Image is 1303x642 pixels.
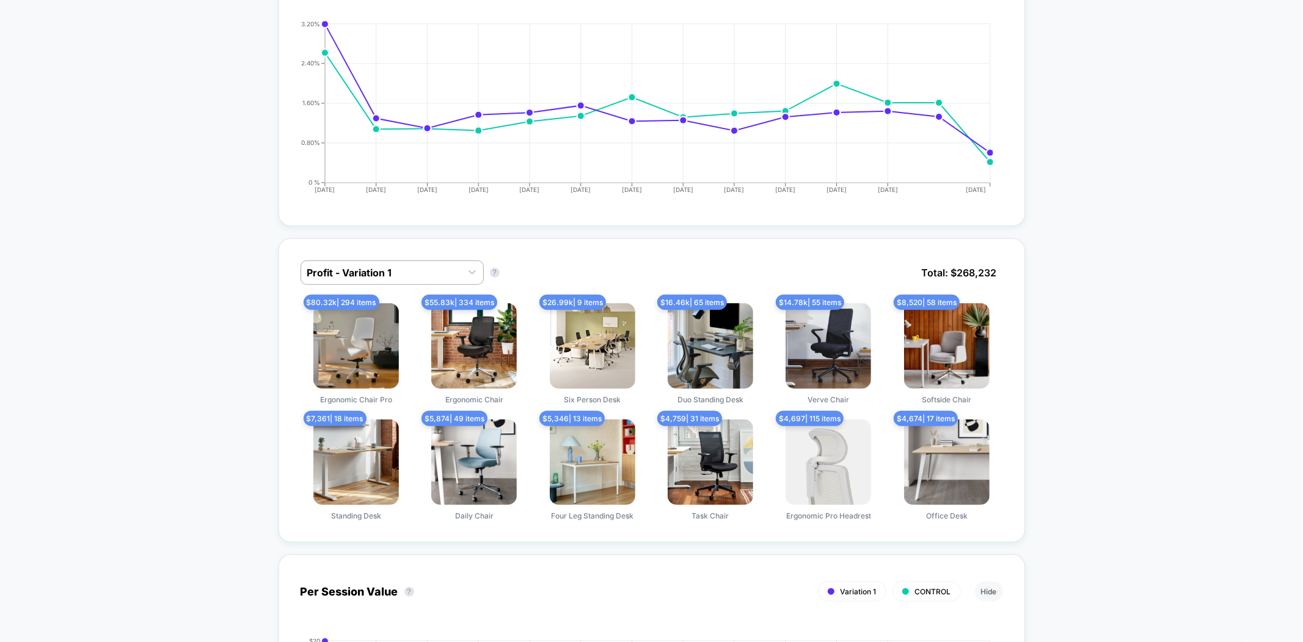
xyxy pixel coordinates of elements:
[304,295,379,310] span: $ 80.32k | 294 items
[302,99,320,106] tspan: 1.60%
[331,511,381,520] span: Standing Desk
[417,186,437,193] tspan: [DATE]
[445,395,503,404] span: Ergonomic Chair
[308,179,320,186] tspan: 0 %
[776,411,844,426] span: $ 4,697 | 115 items
[551,511,633,520] span: Four Leg Standing Desk
[304,411,367,426] span: $ 7,361 | 18 items
[776,295,844,310] span: $ 14.78k | 55 items
[490,268,500,278] button: ?
[622,186,642,193] tspan: [DATE]
[313,419,399,505] img: Standing Desk
[431,303,517,389] img: Ergonomic Chair
[668,303,753,389] img: Duo Standing Desk
[975,581,1003,602] button: Hide
[724,186,745,193] tspan: [DATE]
[422,295,497,310] span: $ 55.83k | 334 items
[677,395,743,404] span: Duo Standing Desk
[431,419,517,505] img: Daily Chair
[520,186,540,193] tspan: [DATE]
[301,59,320,67] tspan: 2.40%
[916,260,1003,285] span: Total: $ 268,232
[288,21,991,204] div: CONVERSION_RATE
[657,411,722,426] span: $ 4,759 | 31 items
[539,295,606,310] span: $ 26.99k | 9 items
[786,303,871,389] img: Verve Chair
[455,511,494,520] span: Daily Chair
[550,419,635,505] img: Four Leg Standing Desk
[301,20,320,28] tspan: 3.20%
[404,587,414,597] button: ?
[564,395,621,404] span: Six Person Desk
[550,303,635,389] img: Six Person Desk
[894,295,960,310] span: $ 8,520 | 58 items
[904,303,990,389] img: Softside Chair
[827,186,847,193] tspan: [DATE]
[786,511,871,520] span: Ergonomic Pro Headrest
[786,419,871,505] img: Ergonomic Pro Headrest
[926,511,968,520] span: Office Desk
[539,411,605,426] span: $ 5,346 | 13 items
[775,186,795,193] tspan: [DATE]
[313,303,399,389] img: Ergonomic Chair Pro
[966,186,986,193] tspan: [DATE]
[692,511,729,520] span: Task Chair
[915,587,951,596] span: CONTROL
[894,411,958,426] span: $ 4,674 | 17 items
[922,395,971,404] span: Softside Chair
[657,295,727,310] span: $ 16.46k | 65 items
[422,411,487,426] span: $ 5,874 | 49 items
[366,186,386,193] tspan: [DATE]
[841,587,877,596] span: Variation 1
[673,186,693,193] tspan: [DATE]
[469,186,489,193] tspan: [DATE]
[878,186,898,193] tspan: [DATE]
[904,419,990,505] img: Office Desk
[571,186,591,193] tspan: [DATE]
[301,139,320,146] tspan: 0.80%
[315,186,335,193] tspan: [DATE]
[320,395,392,404] span: Ergonomic Chair Pro
[668,419,753,505] img: Task Chair
[808,395,849,404] span: Verve Chair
